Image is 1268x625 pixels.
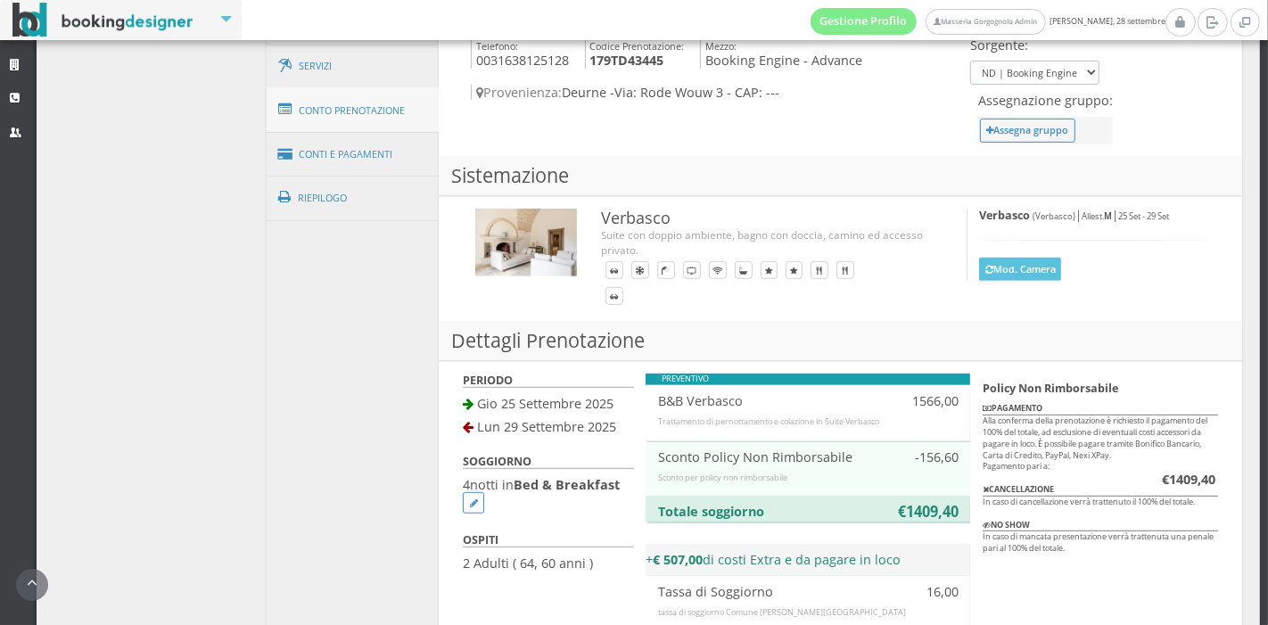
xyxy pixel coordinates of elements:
small: 25 Set - 29 Set [1118,210,1169,222]
h5: | | [979,209,1206,222]
div: Sconto per policy non rimborsabile [658,473,959,484]
div: tassa di soggiorno Comune [PERSON_NAME][GEOGRAPHIC_DATA] [658,607,959,619]
button: Assegna gruppo [980,119,1075,143]
h4: -156,60 [902,449,959,465]
b: € [1162,471,1215,488]
h3: Verbasco [601,209,930,228]
b: Policy Non Rimborsabile [983,381,1118,396]
a: Conti e Pagamenti [267,132,440,177]
b: € 507,00 [653,551,703,568]
h4: notti in [463,477,633,514]
small: Codice Prenotazione: [589,39,684,53]
b: SOGGIORNO [463,454,531,469]
span: Provenienza: [476,84,562,101]
a: Servizi [267,44,440,89]
h4: 1566,00 [902,393,959,408]
h4: 0031638125128 [471,37,569,69]
span: Gio 25 Settembre 2025 [477,395,613,412]
b: Verbasco [979,208,1030,223]
h3: Sistemazione [439,156,1242,196]
img: BookingDesigner.com [12,3,193,37]
b: NO SHOW [983,519,1030,530]
h4: Assegnazione gruppo: [978,93,1113,108]
img: 3b021f54592911eeb13b0a069e529790.jpg [475,209,577,276]
a: Gestione Profilo [811,8,918,35]
b: Bed & Breakfast [514,476,620,493]
a: Riepilogo [267,175,440,221]
b: PERIODO [463,373,513,388]
button: Mod. Camera [979,258,1061,280]
h4: Sconto Policy Non Rimborsabile [658,449,877,465]
span: 4 [463,476,470,493]
span: [PERSON_NAME], 28 settembre [811,8,1165,35]
h4: B&B Verbasco [658,393,877,408]
small: Telefono: [476,39,518,53]
small: (Verbasco) [1033,210,1075,222]
div: Tassa di Soggiorno [658,584,877,599]
div: Trattamento di pernottamento e colazione in Suite Verbasco [658,416,959,428]
b: € [898,502,906,522]
h4: Booking Engine - Advance [700,37,862,69]
div: Alla conferma della prenotazione è richiesto il pagamento del 100% del totale, ad esclusione di e... [970,374,1230,571]
h4: 2 Adulti ( 64, 60 anni ) [463,555,633,571]
span: Via: Rode Wouw 3 [614,84,723,101]
b: PAGAMENTO [983,402,1042,414]
b: 179TD43445 [589,52,663,69]
h4: Sorgente: [970,37,1099,53]
b: M [1104,210,1112,222]
div: PREVENTIVO [646,374,970,385]
h4: 16,00 [902,584,959,599]
b: Totale soggiorno [658,503,764,520]
span: - CAP: --- [727,84,779,101]
span: Lun 29 Settembre 2025 [477,418,616,435]
b: OSPITI [463,532,498,547]
div: Suite con doppio ambiente, bagno con doccia, camino ed accesso privato. [601,227,930,257]
b: 1409,40 [906,502,959,522]
b: CANCELLAZIONE [983,483,1054,495]
h4: + di costi Extra e da pagare in loco [646,552,970,567]
a: Masseria Gorgognolo Admin [926,9,1045,35]
h3: Dettagli Prenotazione [439,321,1242,361]
a: Conto Prenotazione [267,87,440,134]
span: 1409,40 [1169,471,1215,488]
small: Allest. [1082,210,1112,222]
h4: Deurne - [471,85,966,100]
small: Mezzo: [705,39,737,53]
